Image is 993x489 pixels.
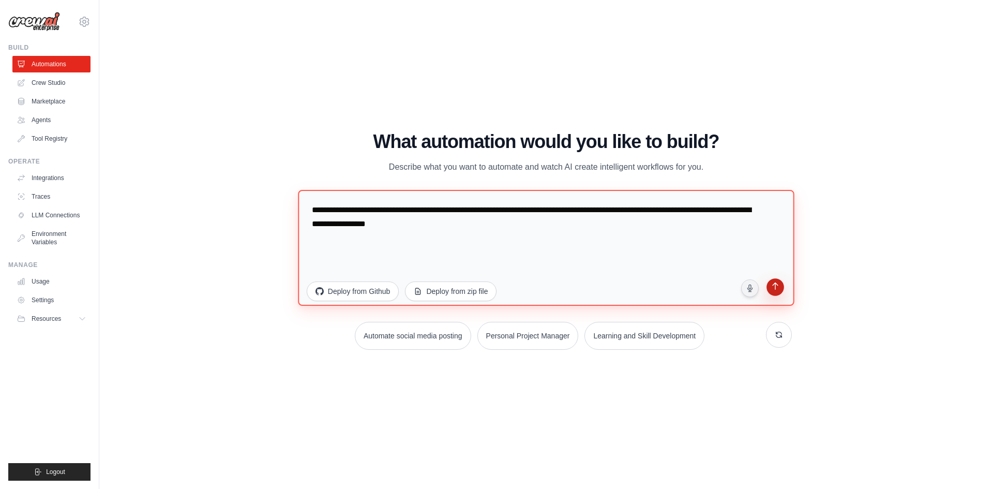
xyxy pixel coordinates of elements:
button: Logout [8,463,91,481]
a: Settings [12,292,91,308]
a: Traces [12,188,91,205]
p: Describe what you want to automate and watch AI create intelligent workflows for you. [372,160,720,174]
a: Environment Variables [12,226,91,250]
div: Build [8,43,91,52]
a: Agents [12,112,91,128]
button: Deploy from Github [307,281,399,301]
div: Manage [8,261,91,269]
span: Resources [32,315,61,323]
a: Marketplace [12,93,91,110]
img: Logo [8,12,60,32]
span: Logout [46,468,65,476]
a: Usage [12,273,91,290]
a: LLM Connections [12,207,91,224]
a: Automations [12,56,91,72]
a: Crew Studio [12,75,91,91]
button: Personal Project Manager [477,322,579,350]
h1: What automation would you like to build? [300,131,792,152]
button: Deploy from zip file [405,281,496,301]
div: Operate [8,157,91,166]
iframe: Chat Widget [941,439,993,489]
a: Tool Registry [12,130,91,147]
a: Integrations [12,170,91,186]
button: Automate social media posting [355,322,471,350]
button: Learning and Skill Development [584,322,704,350]
button: Resources [12,310,91,327]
